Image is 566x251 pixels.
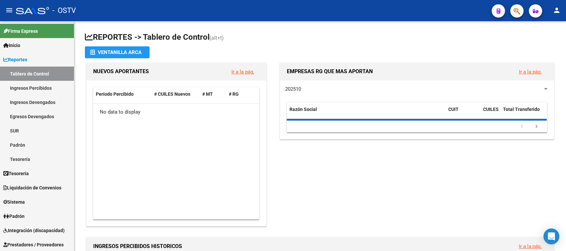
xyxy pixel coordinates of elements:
button: Ir a la pág. [514,66,547,78]
span: # RG [229,91,239,97]
datatable-header-cell: CUIT [446,102,480,124]
span: CUILES [483,107,499,112]
span: Sistema [3,198,25,206]
div: Open Intercom Messenger [543,228,559,244]
span: Razón Social [289,107,317,112]
button: Ir a la pág. [226,66,260,78]
datatable-header-cell: # MT [200,87,226,101]
span: Prestadores / Proveedores [3,241,64,248]
datatable-header-cell: Razón Social [287,102,446,124]
h1: REPORTES -> Tablero de Control [85,32,555,43]
datatable-header-cell: CUILES [480,102,500,124]
span: EMPRESAS RG QUE MAS APORTAN [287,68,373,75]
datatable-header-cell: # CUILES Nuevos [152,87,200,101]
span: - OSTV [52,3,76,18]
span: Firma Express [3,27,38,35]
span: # CUILES Nuevos [154,91,190,97]
mat-icon: menu [5,6,13,14]
span: 202510 [285,86,301,92]
span: Padrón [3,213,25,220]
span: Tesorería [3,170,29,177]
a: Ir a la pág. [519,243,542,249]
a: go to previous page [516,123,528,130]
span: Integración (discapacidad) [3,227,65,234]
datatable-header-cell: Total Transferido [500,102,547,124]
mat-icon: person [553,6,561,14]
span: (alt+t) [210,35,224,41]
span: NUEVOS APORTANTES [93,68,149,75]
a: Ir a la pág. [231,69,254,75]
span: Período Percibido [96,91,134,97]
span: Inicio [3,42,20,49]
a: Ir a la pág. [519,69,542,75]
span: # MT [202,91,213,97]
span: Reportes [3,56,27,63]
span: Total Transferido [503,107,540,112]
button: Ventanilla ARCA [85,46,150,58]
datatable-header-cell: Período Percibido [93,87,152,101]
div: Ventanilla ARCA [90,46,144,58]
datatable-header-cell: # RG [226,87,253,101]
div: No data to display [93,104,259,120]
span: Liquidación de Convenios [3,184,61,191]
a: go to next page [530,123,543,130]
span: CUIT [448,107,459,112]
span: INGRESOS PERCIBIDOS HISTORICOS [93,243,182,249]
